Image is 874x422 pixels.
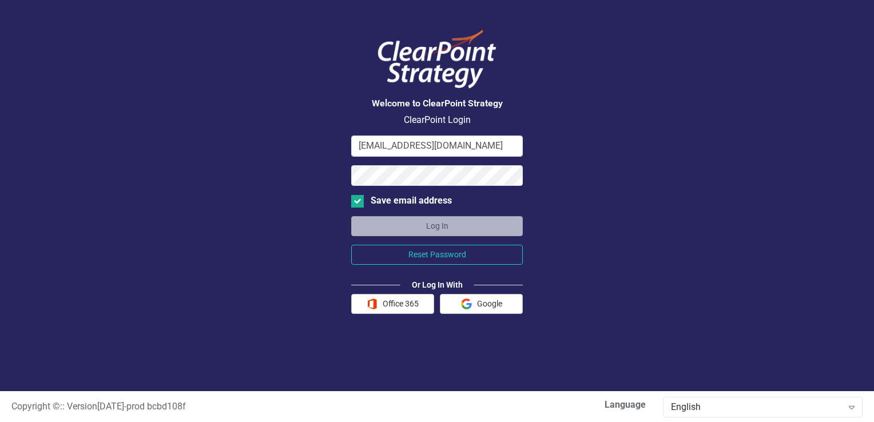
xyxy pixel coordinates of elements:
[351,216,523,236] button: Log In
[371,194,452,208] div: Save email address
[367,298,378,309] img: Office 365
[400,279,474,290] div: Or Log In With
[351,114,523,127] p: ClearPoint Login
[11,401,60,412] span: Copyright ©
[440,294,523,314] button: Google
[351,98,523,109] h3: Welcome to ClearPoint Strategy
[351,136,523,157] input: Email Address
[3,400,437,413] div: :: Version [DATE] - prod bcbd108f
[351,294,434,314] button: Office 365
[671,401,843,414] div: English
[446,399,646,412] label: Language
[461,298,472,309] img: Google
[351,245,523,265] button: Reset Password
[368,23,506,95] img: ClearPoint Logo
